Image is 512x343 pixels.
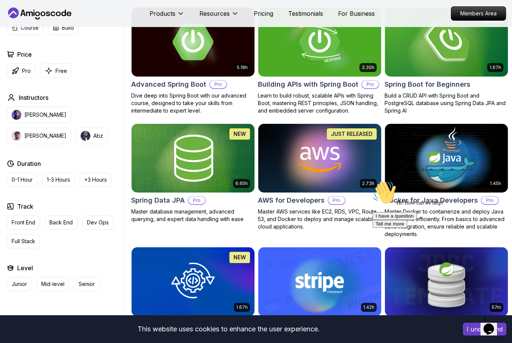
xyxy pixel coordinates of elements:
[331,130,373,138] p: JUST RELEASED
[12,238,35,245] p: Full Stack
[451,7,506,20] p: Members Area
[385,79,470,90] h2: Spring Boot for Beginners
[19,93,48,102] h2: Instructors
[150,9,184,24] button: Products
[74,277,100,291] button: Senior
[45,215,78,230] button: Back End
[236,304,248,310] p: 1.67h
[7,234,40,248] button: Full Stack
[3,35,47,42] button: I have a question
[385,7,508,114] a: Spring Boot for Beginners card1.67hNEWSpring Boot for BeginnersBuild a CRUD API with Spring Boot ...
[76,128,108,144] button: instructor imgAbz
[7,128,71,144] button: instructor img[PERSON_NAME]
[234,254,246,261] p: NEW
[150,9,175,18] p: Products
[22,67,31,75] p: Pro
[258,195,325,206] h2: AWS for Developers
[362,65,374,71] p: 3.30h
[490,65,501,71] p: 1.67h
[84,176,107,184] p: +3 Hours
[132,8,255,77] img: Advanced Spring Boot card
[132,124,255,193] img: Spring Data JPA card
[328,197,345,204] p: Pro
[385,8,508,77] img: Spring Boot for Beginners card
[17,159,41,168] h2: Duration
[258,247,381,316] img: Stripe Checkout card
[131,208,255,223] p: Master database management, advanced querying, and expert data handling with ease
[47,176,70,184] p: 1-3 Hours
[370,178,505,309] iframe: chat widget
[41,280,64,288] p: Mid-level
[131,92,255,114] p: Dive deep into Spring Boot with our advanced course, designed to take your skills from intermedia...
[3,3,138,50] div: 👋Hi! How can we help?I have a questionTell me more
[288,9,323,18] a: Testimonials
[7,63,36,78] button: Pro
[40,63,72,78] button: Free
[12,219,35,226] p: Front End
[55,67,67,75] p: Free
[42,173,75,187] button: 1-3 Hours
[385,92,508,114] p: Build a CRUD API with Spring Boot and PostgreSQL database using Spring Data JPA and Spring AI
[189,197,205,204] p: Pro
[363,304,374,310] p: 1.42h
[79,173,112,187] button: +3 Hours
[234,130,246,138] p: NEW
[385,123,508,238] a: Docker for Java Developers card1.45hDocker for Java DevelopersProMaster Docker to containerize an...
[48,21,79,35] button: Build
[338,9,375,18] a: For Business
[258,7,382,114] a: Building APIs with Spring Boot card3.30hBuilding APIs with Spring BootProLearn to build robust, s...
[81,131,90,141] img: instructor img
[93,132,103,140] p: Abz
[362,81,379,88] p: Pro
[210,81,226,88] p: Pro
[7,173,37,187] button: 0-1 Hour
[199,9,239,24] button: Resources
[463,323,506,335] button: Accept cookies
[258,92,382,114] p: Learn to build robust, scalable APIs with Spring Boot, mastering REST principles, JSON handling, ...
[235,181,248,187] p: 6.65h
[258,208,382,230] p: Master AWS services like EC2, RDS, VPC, Route 53, and Docker to deploy and manage scalable cloud ...
[79,280,95,288] p: Senior
[21,24,39,32] p: Course
[17,202,33,211] h2: Track
[481,313,505,335] iframe: chat widget
[254,9,273,18] a: Pricing
[62,24,74,32] p: Build
[131,195,185,206] h2: Spring Data JPA
[17,263,33,272] h2: Level
[258,79,358,90] h2: Building APIs with Spring Boot
[7,21,43,35] button: Course
[199,9,230,18] p: Resources
[87,219,109,226] p: Dev Ops
[3,42,37,50] button: Tell me more
[7,215,40,230] button: Front End
[451,6,506,21] a: Members Area
[24,132,66,140] p: [PERSON_NAME]
[3,3,27,27] img: :wave:
[237,65,248,71] p: 5.18h
[49,219,73,226] p: Back End
[3,23,74,28] span: Hi! How can we help?
[131,79,206,90] h2: Advanced Spring Boot
[82,215,114,230] button: Dev Ops
[362,181,374,187] p: 2.73h
[24,111,66,119] p: [PERSON_NAME]
[12,110,21,120] img: instructor img
[12,176,33,184] p: 0-1 Hour
[132,247,255,316] img: Java Integration Testing card
[12,280,27,288] p: Junior
[17,50,32,59] h2: Price
[131,123,255,223] a: Spring Data JPA card6.65hNEWSpring Data JPAProMaster database management, advanced querying, and ...
[12,131,21,141] img: instructor img
[258,8,381,77] img: Building APIs with Spring Boot card
[7,107,71,123] button: instructor img[PERSON_NAME]
[7,277,32,291] button: Junior
[131,7,255,114] a: Advanced Spring Boot card5.18hAdvanced Spring BootProDive deep into Spring Boot with our advanced...
[385,124,508,193] img: Docker for Java Developers card
[36,277,69,291] button: Mid-level
[6,321,452,337] div: This website uses cookies to enhance the user experience.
